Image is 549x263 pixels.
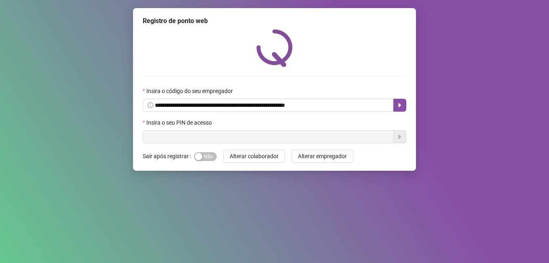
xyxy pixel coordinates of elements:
[143,87,238,95] label: Insira o código do seu empregador
[223,150,285,163] button: Alterar colaborador
[256,29,293,67] img: QRPoint
[298,152,347,161] span: Alterar empregador
[143,150,194,163] label: Sair após registrar
[230,152,279,161] span: Alterar colaborador
[291,150,353,163] button: Alterar empregador
[397,102,403,108] span: caret-right
[148,102,153,108] span: info-circle
[143,118,217,127] label: Insira o seu PIN de acesso
[143,16,406,26] div: Registro de ponto web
